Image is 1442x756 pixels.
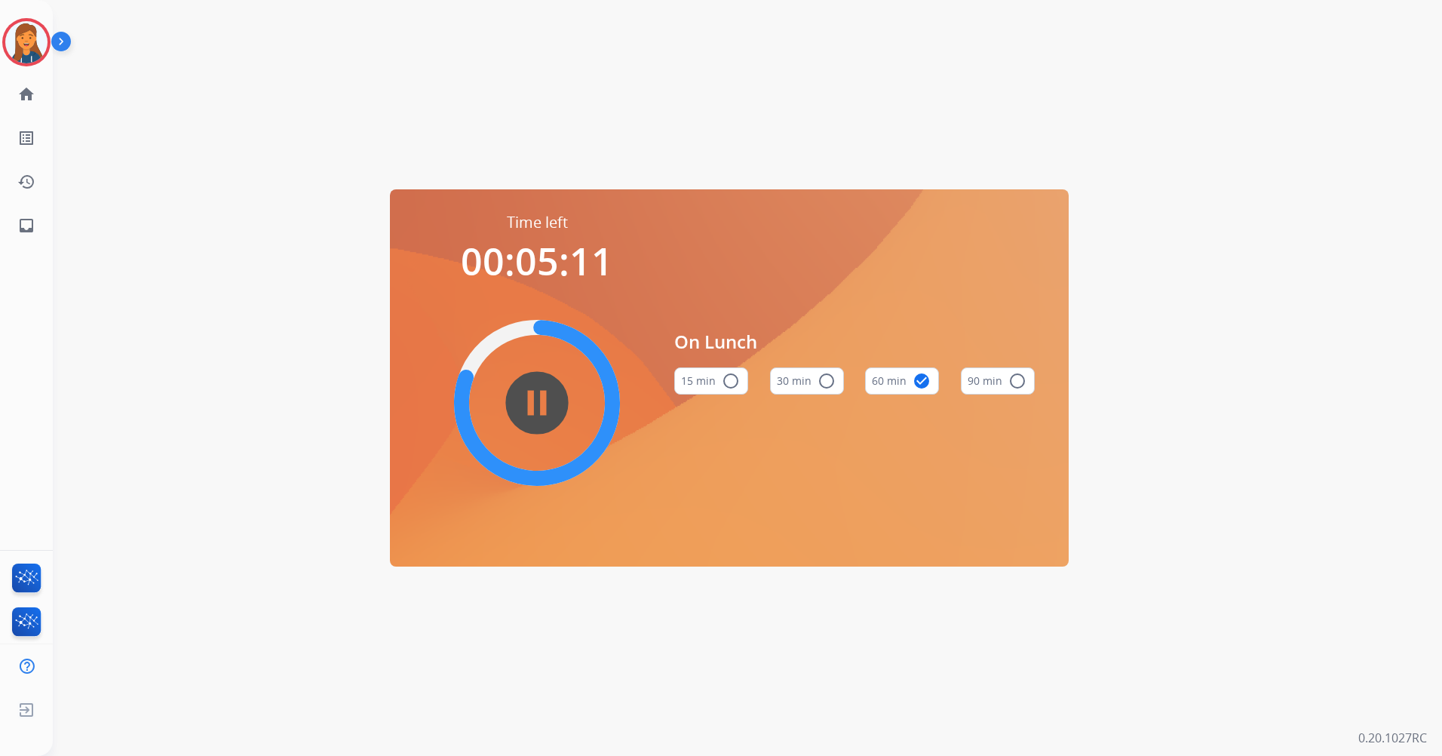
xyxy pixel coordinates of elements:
[913,372,931,390] mat-icon: check_circle
[17,173,35,191] mat-icon: history
[17,129,35,147] mat-icon: list_alt
[17,85,35,103] mat-icon: home
[722,372,740,390] mat-icon: radio_button_unchecked
[674,367,748,395] button: 15 min
[961,367,1035,395] button: 90 min
[461,235,613,287] span: 00:05:11
[528,394,546,412] mat-icon: pause_circle_filled
[1008,372,1026,390] mat-icon: radio_button_unchecked
[865,367,939,395] button: 60 min
[770,367,844,395] button: 30 min
[674,328,1035,355] span: On Lunch
[1358,729,1427,747] p: 0.20.1027RC
[507,212,568,233] span: Time left
[5,21,48,63] img: avatar
[17,217,35,235] mat-icon: inbox
[818,372,836,390] mat-icon: radio_button_unchecked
